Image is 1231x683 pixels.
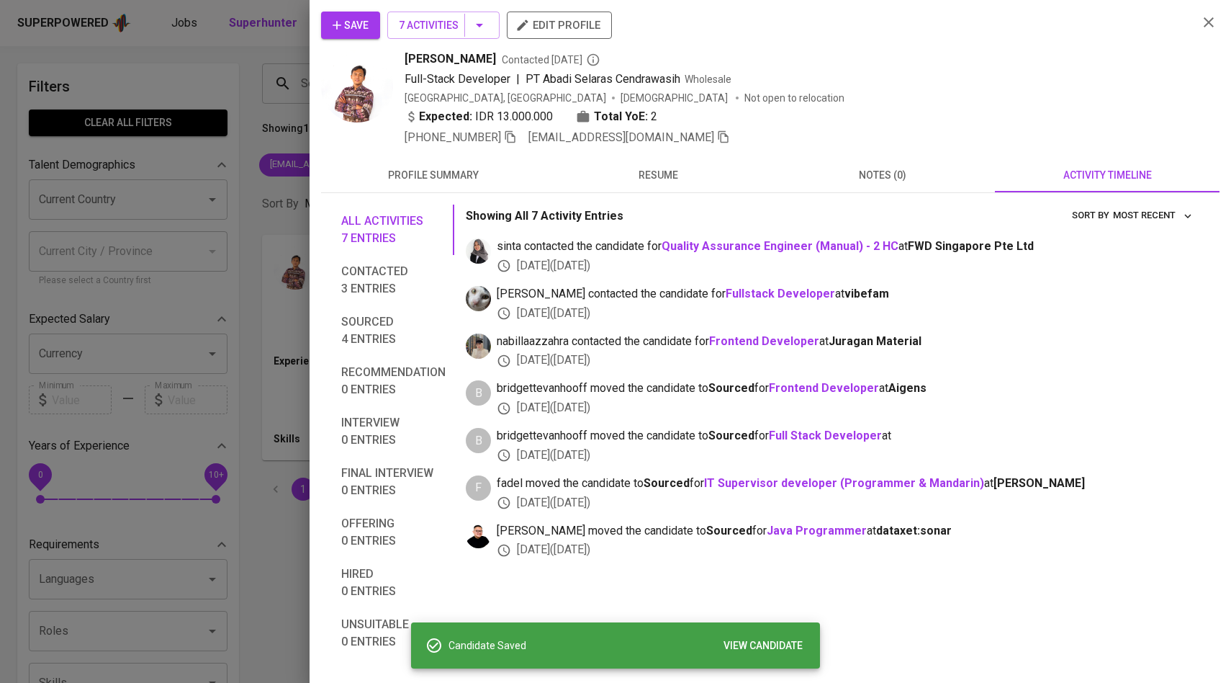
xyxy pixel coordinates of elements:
div: [DATE] ( [DATE] ) [497,400,1196,416]
img: taufik@glints.com [466,523,491,548]
div: [DATE] ( [DATE] ) [497,542,1196,558]
span: Interview 0 entries [341,414,446,449]
b: Expected: [419,108,472,125]
a: Frontend Developer [769,381,879,395]
span: Hired 0 entries [341,566,446,600]
span: sort by [1072,210,1109,220]
span: Save [333,17,369,35]
span: [PERSON_NAME] [405,50,496,68]
span: Contacted 3 entries [341,263,446,298]
span: 2 [651,108,657,125]
span: Most Recent [1113,207,1193,224]
a: IT Supervisor developer (Programmer & Mandarin) [704,476,984,490]
span: resume [554,166,762,184]
span: 7 Activities [399,17,488,35]
span: sinta contacted the candidate for at [497,238,1196,255]
span: [EMAIL_ADDRESS][DOMAIN_NAME] [528,130,714,144]
img: 2d2eb19da16ab8d366898dcfabc71e21.jpg [321,50,393,122]
span: notes (0) [779,166,986,184]
div: [DATE] ( [DATE] ) [497,352,1196,369]
span: All activities 7 entries [341,213,446,247]
a: Frontend Developer [709,334,819,348]
div: B [466,380,491,406]
svg: By Batam recruiter [586,53,600,67]
b: Sourced [644,476,690,490]
div: [GEOGRAPHIC_DATA], [GEOGRAPHIC_DATA] [405,91,606,105]
button: Save [321,12,380,39]
span: edit profile [518,16,600,35]
p: Showing All 7 Activity Entries [466,207,623,225]
div: IDR 13.000.000 [405,108,553,125]
img: sinta.windasari@glints.com [466,238,491,264]
div: [DATE] ( [DATE] ) [497,447,1196,464]
a: Quality Assurance Engineer (Manual) - 2 HC [662,239,898,253]
p: Not open to relocation [744,91,844,105]
span: Contacted [DATE] [502,53,600,67]
span: [PERSON_NAME] contacted the candidate for at [497,286,1196,303]
div: Candidate Saved [448,633,808,659]
span: Unsuitable 0 entries [341,616,446,651]
div: B [466,428,491,453]
span: bridgettevanhooff moved the candidate to for at [497,380,1196,397]
a: edit profile [507,19,612,30]
span: [DEMOGRAPHIC_DATA] [621,91,730,105]
span: activity timeline [1004,166,1211,184]
span: [PERSON_NAME] moved the candidate to for at [497,523,1196,540]
div: [DATE] ( [DATE] ) [497,495,1196,512]
span: fadel moved the candidate to for at [497,476,1196,492]
b: Sourced [708,429,754,442]
b: Sourced [708,381,754,395]
span: bridgettevanhooff moved the candidate to for at [497,428,1196,445]
button: 7 Activities [387,12,500,39]
span: FWD Singapore Pte Ltd [908,239,1034,253]
span: | [516,71,520,88]
span: Offering 0 entries [341,515,446,550]
img: nabillah.azzahra@glints.com [466,334,491,359]
span: Final interview 0 entries [341,465,446,499]
span: Aigens [888,381,926,395]
span: Juragan Material [829,334,921,348]
button: sort by [1109,205,1196,227]
img: tharisa.rizky@glints.com [466,286,491,311]
a: Fullstack Developer [726,287,835,300]
span: Recommendation 0 entries [341,364,446,398]
span: nabillaazzahra contacted the candidate for at [497,334,1196,350]
span: VIEW CANDIDATE [723,637,803,655]
span: PT Abadi Selaras Cendrawasih [526,72,680,86]
span: Wholesale [685,73,731,85]
span: profile summary [330,166,537,184]
span: [PERSON_NAME] [993,476,1085,490]
span: Full-Stack Developer [405,72,510,86]
span: vibefam [844,287,889,300]
span: dataxet:sonar [876,524,952,537]
a: Full Stack Developer [769,429,882,442]
span: Sourced 4 entries [341,313,446,348]
div: [DATE] ( [DATE] ) [497,258,1196,274]
div: [DATE] ( [DATE] ) [497,305,1196,322]
span: [PHONE_NUMBER] [405,130,501,144]
b: Sourced [706,524,752,537]
div: F [466,476,491,501]
a: Java Programmer [767,524,867,537]
b: Total YoE: [594,108,648,125]
button: edit profile [507,12,612,39]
